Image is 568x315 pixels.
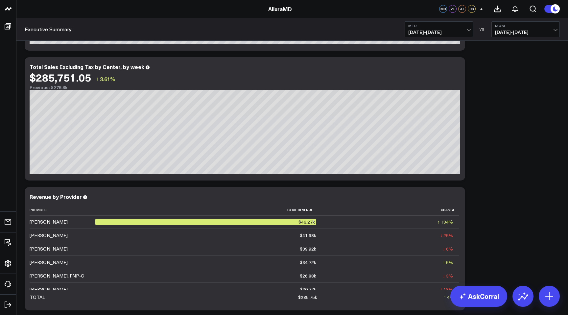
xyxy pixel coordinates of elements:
span: + [480,7,483,11]
div: [PERSON_NAME] [30,232,68,239]
div: VK [449,5,457,13]
div: $46.27k [95,219,316,225]
div: [PERSON_NAME] [30,246,68,252]
th: Provider [30,205,95,215]
div: $41.98k [300,232,316,239]
div: ↓ 6% [443,246,453,252]
div: Previous: $275.8k [30,85,460,90]
span: ↑ [96,75,99,83]
span: 3.61% [100,75,115,83]
div: $285.75k [298,294,317,301]
div: [PERSON_NAME] [30,286,68,293]
div: [PERSON_NAME] [30,259,68,266]
a: Executive Summary [25,26,72,33]
div: Revenue by Provider [30,193,82,200]
div: ↓ 25% [440,232,453,239]
button: + [477,5,485,13]
button: MTD[DATE]-[DATE] [405,21,473,37]
div: VS [476,27,488,31]
a: AskCorral [450,286,507,307]
div: $26.88k [300,273,316,279]
span: [DATE] - [DATE] [495,30,556,35]
th: Total Revenue [95,205,322,215]
div: ↑ 4% [444,294,454,301]
div: Total Sales Excluding Tax by Center, by week [30,63,144,70]
a: AlluraMD [268,5,292,12]
div: TOTAL [30,294,45,301]
div: CS [468,5,476,13]
div: ↑ 134% [438,219,453,225]
b: MoM [495,24,556,28]
button: MoM[DATE]-[DATE] [491,21,560,37]
div: $285,751.05 [30,71,91,83]
div: $20.77k [300,286,316,293]
div: AT [458,5,466,13]
div: [PERSON_NAME], FNP-C [30,273,84,279]
div: ↓ 18% [440,286,453,293]
div: ↑ 5% [443,259,453,266]
div: [PERSON_NAME] [30,219,68,225]
b: MTD [408,24,469,28]
div: $34.72k [300,259,316,266]
span: [DATE] - [DATE] [408,30,469,35]
div: ↓ 3% [443,273,453,279]
th: Change [322,205,459,215]
div: MR [439,5,447,13]
div: $39.92k [300,246,316,252]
